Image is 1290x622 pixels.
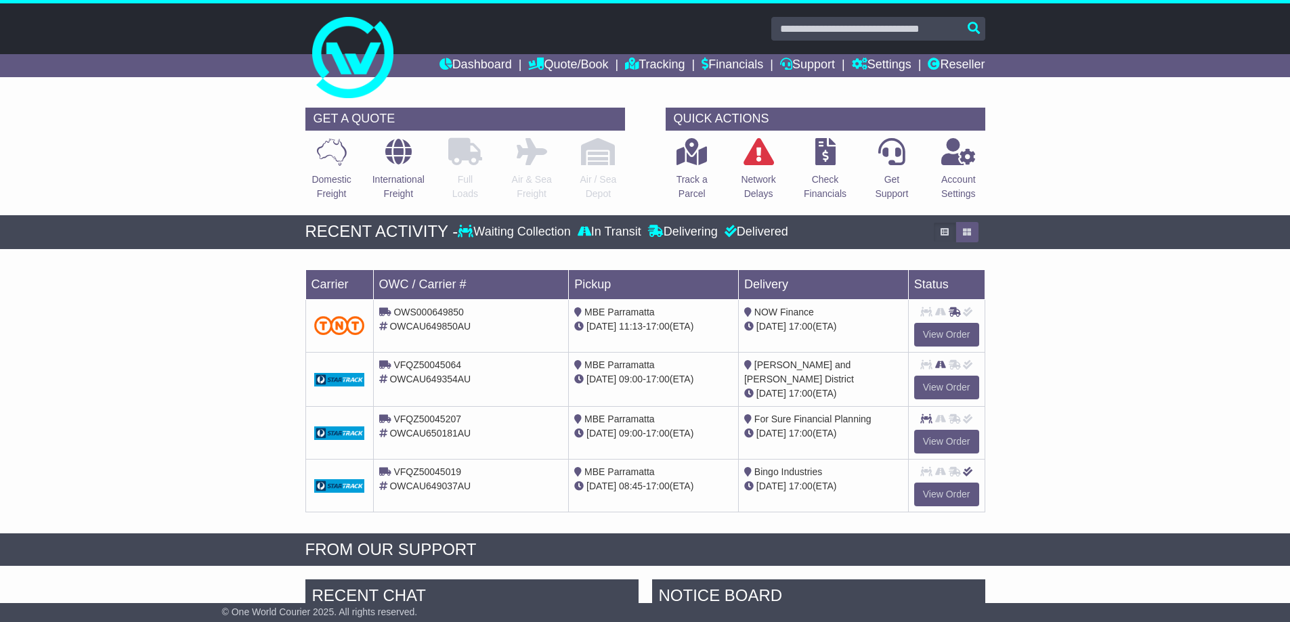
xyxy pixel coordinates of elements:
a: Reseller [928,54,985,77]
a: CheckFinancials [803,137,847,208]
div: NOTICE BOARD [652,579,985,616]
span: OWCAU649850AU [389,321,471,332]
span: 17:00 [646,374,670,384]
td: Pickup [569,269,739,299]
p: Domestic Freight [311,173,351,201]
span: VFQZ50045019 [393,466,461,477]
span: 17:00 [789,428,813,439]
div: QUICK ACTIONS [666,108,985,131]
a: Settings [852,54,911,77]
a: Quote/Book [528,54,608,77]
span: 09:00 [619,428,643,439]
span: [DATE] [586,321,616,332]
p: Air & Sea Freight [512,173,552,201]
div: - (ETA) [574,372,733,386]
span: [DATE] [756,321,786,332]
a: Tracking [625,54,685,77]
p: Check Financials [804,173,846,201]
div: In Transit [574,225,645,240]
span: 17:00 [789,388,813,399]
div: (ETA) [744,479,903,493]
span: MBE Parramatta [584,307,654,317]
span: 17:00 [789,481,813,491]
div: RECENT ACTIVITY - [305,222,458,242]
span: [DATE] [756,481,786,491]
div: Delivered [721,225,788,240]
div: - (ETA) [574,479,733,493]
span: 08:45 [619,481,643,491]
td: OWC / Carrier # [373,269,569,299]
div: - (ETA) [574,319,733,334]
span: 17:00 [646,321,670,332]
a: View Order [914,430,979,453]
a: View Order [914,483,979,506]
div: (ETA) [744,426,903,441]
a: NetworkDelays [740,137,776,208]
p: Full Loads [448,173,482,201]
div: RECENT CHAT [305,579,639,616]
span: MBE Parramatta [584,466,654,477]
span: NOW Finance [754,307,814,317]
span: © One World Courier 2025. All rights reserved. [222,606,418,617]
span: VFQZ50045064 [393,359,461,370]
td: Delivery [738,269,908,299]
a: Financials [702,54,763,77]
img: GetCarrierServiceDarkLogo [314,426,365,440]
span: For Sure Financial Planning [754,414,872,424]
div: FROM OUR SUPPORT [305,540,985,560]
div: (ETA) [744,319,903,334]
span: [DATE] [586,374,616,384]
p: Get Support [875,173,908,201]
span: OWCAU649037AU [389,481,471,491]
a: AccountSettings [941,137,976,208]
span: 17:00 [789,321,813,332]
img: TNT_Domestic.png [314,316,365,334]
a: Support [780,54,835,77]
div: - (ETA) [574,426,733,441]
a: Track aParcel [676,137,708,208]
span: 17:00 [646,428,670,439]
div: Waiting Collection [458,225,574,240]
span: MBE Parramatta [584,414,654,424]
span: Bingo Industries [754,466,822,477]
span: 09:00 [619,374,643,384]
a: InternationalFreight [372,137,425,208]
p: Track a Parcel [676,173,708,201]
span: OWCAU649354AU [389,374,471,384]
p: Air / Sea Depot [580,173,617,201]
a: Dashboard [439,54,512,77]
p: International Freight [372,173,425,201]
span: OWCAU650181AU [389,428,471,439]
img: GetCarrierServiceDarkLogo [314,479,365,493]
p: Network Delays [741,173,775,201]
span: OWS000649850 [393,307,464,317]
span: [DATE] [586,428,616,439]
span: VFQZ50045207 [393,414,461,424]
a: View Order [914,323,979,347]
a: View Order [914,376,979,399]
span: 17:00 [646,481,670,491]
a: DomesticFreight [311,137,351,208]
span: MBE Parramatta [584,359,654,370]
span: [DATE] [756,428,786,439]
div: Delivering [645,225,721,240]
span: 11:13 [619,321,643,332]
img: GetCarrierServiceDarkLogo [314,373,365,386]
span: [DATE] [756,388,786,399]
div: GET A QUOTE [305,108,625,131]
a: GetSupport [874,137,909,208]
span: [DATE] [586,481,616,491]
td: Carrier [305,269,373,299]
p: Account Settings [941,173,976,201]
td: Status [908,269,985,299]
div: (ETA) [744,386,903,401]
span: [PERSON_NAME] and [PERSON_NAME] District [744,359,854,384]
